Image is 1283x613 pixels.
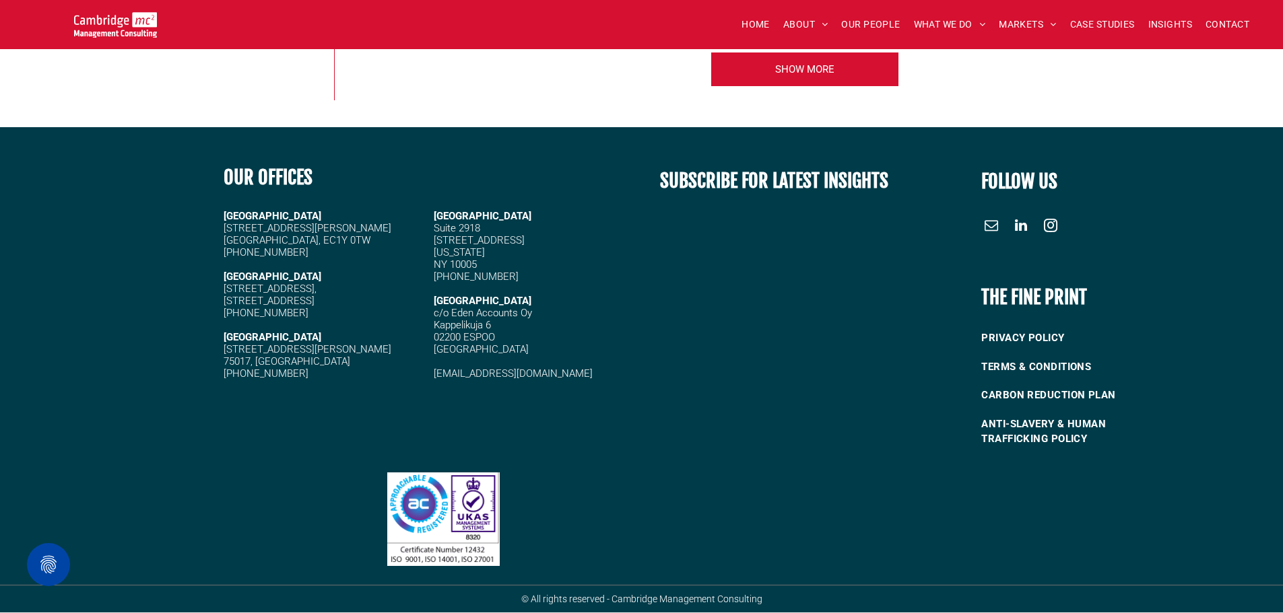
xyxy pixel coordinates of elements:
b: OUR OFFICES [224,166,312,189]
span: [PHONE_NUMBER] [224,246,308,258]
span: [STREET_ADDRESS][PERSON_NAME] [224,343,391,355]
a: linkedin [1011,215,1031,239]
span: NY 10005 [434,258,477,271]
img: Go to Homepage [74,12,157,38]
a: OUR PEOPLE [834,14,907,35]
span: [PHONE_NUMBER] [224,367,308,380]
a: Your Business Transformed | Cambridge Management Consulting [711,52,899,87]
strong: [GEOGRAPHIC_DATA] [224,271,321,283]
span: [PHONE_NUMBER] [434,271,519,283]
img: Logo featuring a blue Approachable Registered badge, a purple UKAS Management Systems mark with a... [387,472,500,565]
a: CARBON REDUCTION PLAN [981,381,1164,410]
a: email [981,215,1001,239]
a: CONTACT [1199,14,1256,35]
a: instagram [1041,215,1061,239]
span: [US_STATE] [434,246,485,258]
a: TERMS & CONDITIONS [981,353,1164,382]
a: INSIGHTS [1142,14,1199,35]
a: CASE STUDIES [1063,14,1142,35]
a: [EMAIL_ADDRESS][DOMAIN_NAME] [434,367,593,380]
a: ANTI-SLAVERY & HUMAN TRAFFICKING POLICY [981,410,1164,454]
span: [STREET_ADDRESS][PERSON_NAME] [GEOGRAPHIC_DATA], EC1Y 0TW [224,222,391,246]
span: SHOW MORE [775,52,834,86]
span: 75017, [GEOGRAPHIC_DATA] [224,355,350,367]
a: Your Business Transformed | Cambridge Management Consulting [74,14,157,28]
span: [GEOGRAPHIC_DATA] [434,295,531,307]
strong: [GEOGRAPHIC_DATA] [224,331,321,343]
a: MARKETS [992,14,1063,35]
span: [STREET_ADDRESS] [434,234,525,246]
font: FOLLOW US [981,170,1057,193]
a: HOME [735,14,777,35]
span: Suite 2918 [434,222,480,234]
strong: [GEOGRAPHIC_DATA] [224,210,321,222]
a: PRIVACY POLICY [981,324,1164,353]
a: Your Business Transformed | Cambridge Management Consulting [387,474,500,489]
a: ABOUT [777,14,835,35]
a: WHAT WE DO [907,14,993,35]
span: © All rights reserved - Cambridge Management Consulting [521,593,762,604]
b: THE FINE PRINT [981,285,1087,309]
span: [PHONE_NUMBER] [224,307,308,319]
span: [GEOGRAPHIC_DATA] [434,210,531,222]
span: c/o Eden Accounts Oy Kappelikuja 6 02200 ESPOO [GEOGRAPHIC_DATA] [434,307,532,355]
span: [STREET_ADDRESS] [224,295,315,307]
span: [STREET_ADDRESS], [224,283,317,295]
